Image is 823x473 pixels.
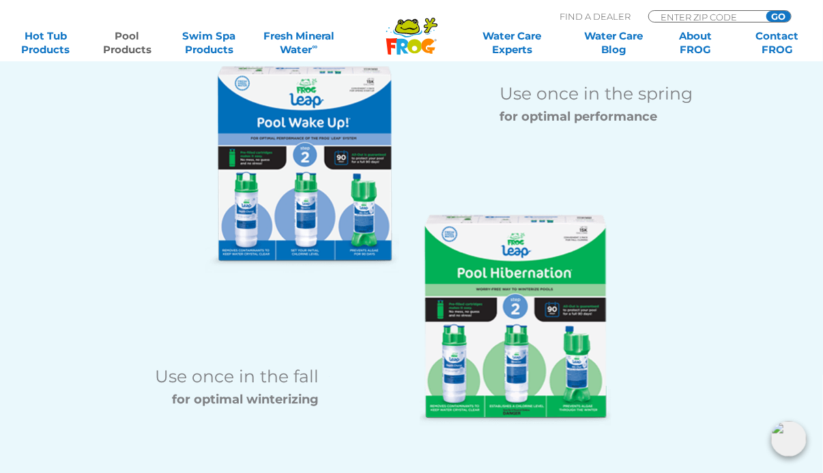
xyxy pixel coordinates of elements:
a: Swim SpaProducts [177,29,241,57]
img: icon-sun-v2 [420,93,420,94]
a: Fresh MineralWater∞ [259,29,339,57]
input: Zip Code Form [659,11,751,22]
img: algae-protect-hibernate [420,215,611,426]
p: Find A Dealer [560,10,631,22]
input: GO [766,11,791,22]
a: AboutFROG [664,29,727,57]
img: openIcon [771,421,807,457]
a: Hot TubProducts [14,29,77,57]
strong: for optimal performance [500,109,657,124]
sup: ∞ [313,42,318,51]
a: PoolProducts [96,29,159,57]
a: Water CareBlog [582,29,646,57]
strong: for optimal winterizing [172,392,319,407]
a: Water CareExperts [461,29,564,57]
a: ContactFROG [746,29,809,57]
h6: Use once in the spring [500,83,740,104]
img: algae-protect-wake-up [205,66,399,273]
h6: Use once in the fall [78,366,319,386]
